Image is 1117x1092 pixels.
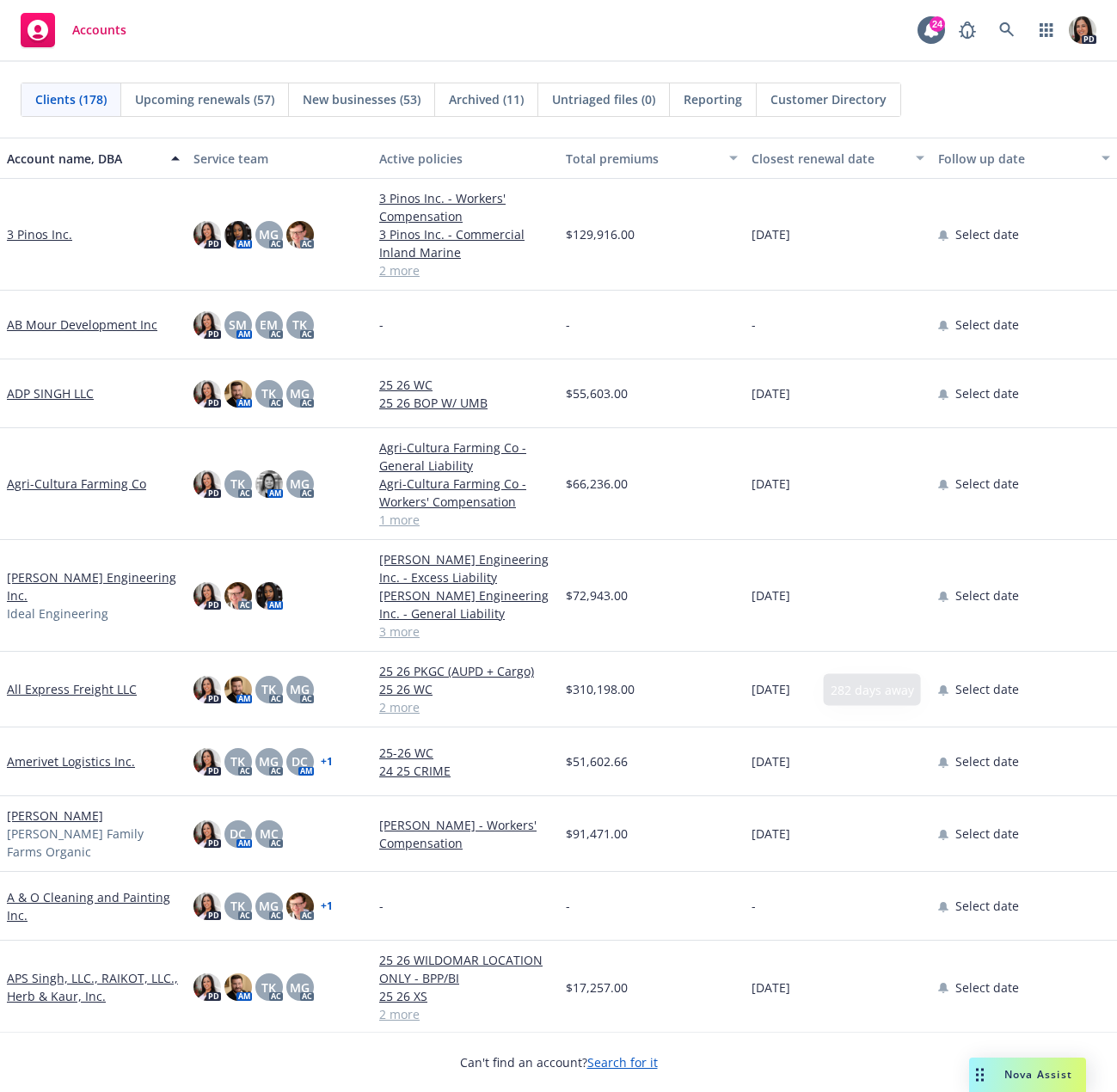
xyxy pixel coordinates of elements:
a: Amerivet Logistics Inc. [7,752,135,770]
span: MG [290,979,310,997]
span: [DATE] [752,825,790,843]
span: MG [259,225,279,243]
a: APS Singh, LLC., RAIKOT, LLC., Herb & Kaur, Inc. [7,969,180,1005]
a: Accounts [14,6,133,54]
span: Ideal Engineering [7,604,108,623]
img: photo [224,676,252,703]
img: photo [193,748,221,776]
a: 25 26 XS [379,987,552,1005]
a: Report a Bug [950,13,985,47]
span: MG [290,384,310,402]
span: Select date [955,475,1019,493]
a: [PERSON_NAME] Engineering Inc. - Excess Liability [379,550,552,586]
div: Closest renewal date [752,150,905,168]
a: 24 25 CRIME [379,762,552,780]
span: TK [261,680,276,698]
div: Account name, DBA [7,150,161,168]
img: photo [224,380,252,408]
a: 25-26 WC [379,744,552,762]
a: 25 26 BOP W/ UMB [379,394,552,412]
span: New businesses (53) [303,90,420,108]
div: Drag to move [969,1058,991,1092]
span: TK [230,897,245,915]
span: $72,943.00 [566,586,628,604]
span: [DATE] [752,384,790,402]
span: Accounts [72,23,126,37]
a: Agri-Cultura Farming Co - General Liability [379,439,552,475]
a: AB Mour Development Inc [7,316,157,334]
span: TK [292,316,307,334]
span: Customer Directory [770,90,887,108]
span: [DATE] [752,475,790,493]
span: TK [261,979,276,997]
a: Search [990,13,1024,47]
span: DC [292,752,308,770]
a: [PERSON_NAME] Engineering Inc. [7,568,180,604]
a: 2 more [379,698,552,716]
span: Can't find an account? [460,1053,658,1071]
a: 3 Pinos Inc. - Workers' Compensation [379,189,552,225]
a: + 1 [321,901,333,911]
img: photo [193,470,221,498]
div: Active policies [379,150,552,168]
img: photo [255,470,283,498]
div: 24 [930,16,945,32]
span: TK [230,475,245,493]
span: - [379,897,384,915]
button: Service team [187,138,373,179]
span: [DATE] [752,586,790,604]
span: TK [230,752,245,770]
img: photo [224,582,252,610]
span: Select date [955,225,1019,243]
a: [PERSON_NAME] Engineering Inc. - General Liability [379,586,552,623]
span: - [379,316,384,334]
span: $17,257.00 [566,979,628,997]
button: Nova Assist [969,1058,1086,1092]
a: Agri-Cultura Farming Co - Workers' Compensation [379,475,552,511]
img: photo [224,221,252,248]
img: photo [193,380,221,408]
span: - [566,897,570,915]
a: + 1 [321,757,333,767]
img: photo [255,582,283,610]
span: Select date [955,825,1019,843]
span: [DATE] [752,680,790,698]
img: photo [193,676,221,703]
span: Select date [955,680,1019,698]
img: photo [1069,16,1096,44]
img: photo [193,221,221,248]
a: Search for it [587,1054,658,1071]
a: Switch app [1029,13,1064,47]
a: 25 26 WC [379,680,552,698]
a: 1 more [379,511,552,529]
a: Agri-Cultura Farming Co [7,475,146,493]
a: 3 more [379,623,552,641]
span: $129,916.00 [566,225,635,243]
span: Select date [955,384,1019,402]
button: Closest renewal date [745,138,931,179]
a: 3 Pinos Inc. - Commercial Inland Marine [379,225,552,261]
span: MG [290,475,310,493]
img: photo [286,221,314,248]
button: Active policies [372,138,559,179]
span: $51,602.66 [566,752,628,770]
span: MG [259,752,279,770]
span: Select date [955,752,1019,770]
span: $55,603.00 [566,384,628,402]
span: $310,198.00 [566,680,635,698]
span: Select date [955,586,1019,604]
span: Select date [955,316,1019,334]
img: photo [193,893,221,920]
span: DC [230,825,246,843]
span: EM [260,316,278,334]
span: [DATE] [752,752,790,770]
span: SM [229,316,247,334]
a: All Express Freight LLC [7,680,137,698]
button: Total premiums [559,138,746,179]
span: [DATE] [752,979,790,997]
span: $66,236.00 [566,475,628,493]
